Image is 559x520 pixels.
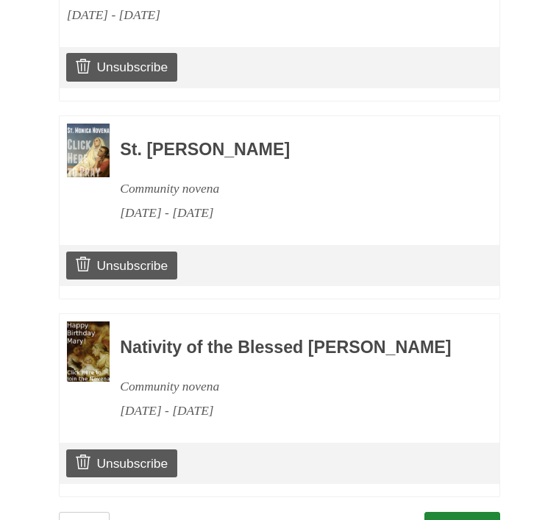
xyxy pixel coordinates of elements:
[120,177,460,201] div: Community novena
[66,252,177,279] a: Unsubscribe
[120,201,460,225] div: [DATE] - [DATE]
[67,3,407,27] div: [DATE] - [DATE]
[120,399,460,423] div: [DATE] - [DATE]
[66,53,177,81] a: Unsubscribe
[120,338,460,357] h3: Nativity of the Blessed [PERSON_NAME]
[120,374,460,399] div: Community novena
[67,124,110,177] img: Novena image
[67,321,110,382] img: Novena image
[120,140,460,160] h3: St. [PERSON_NAME]
[66,449,177,477] a: Unsubscribe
